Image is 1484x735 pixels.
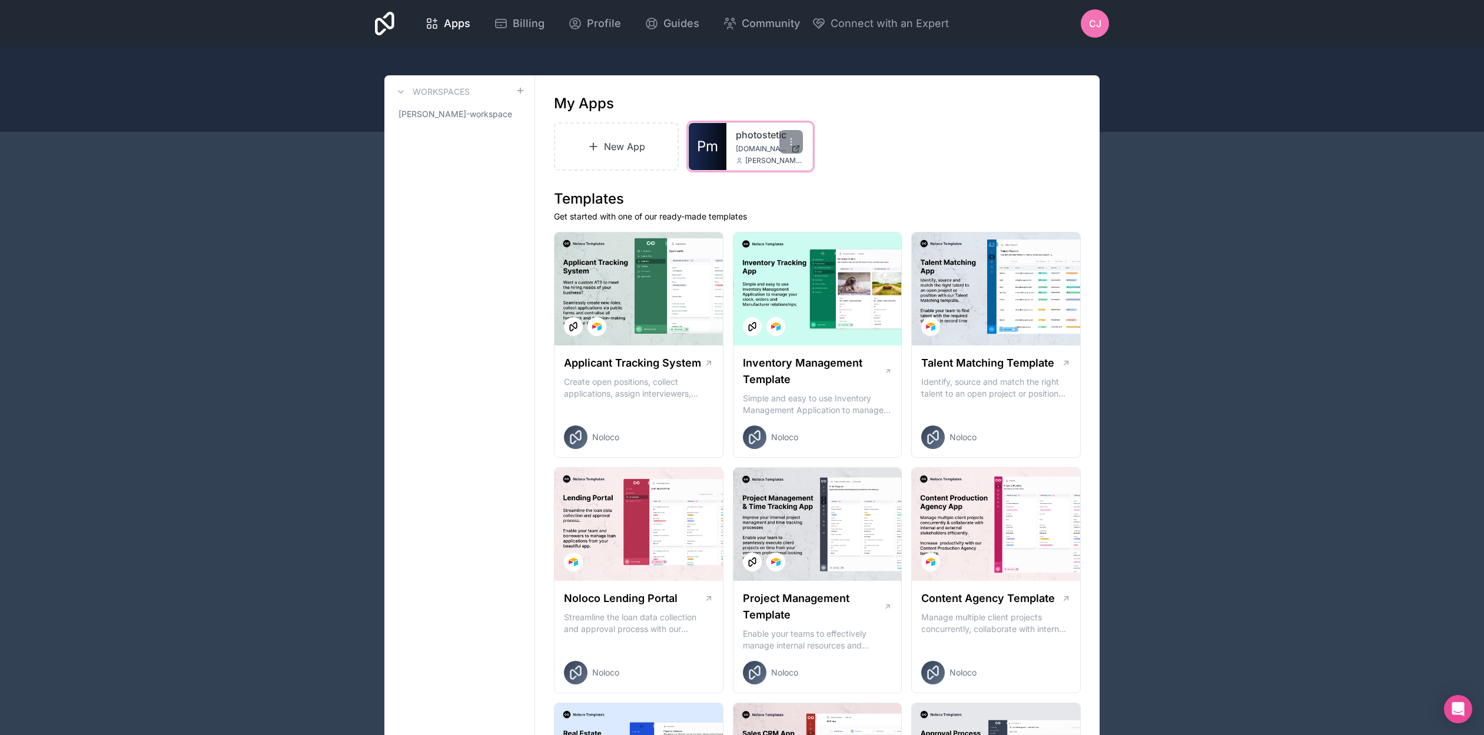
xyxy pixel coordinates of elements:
span: Noloco [771,667,798,679]
span: CJ [1089,16,1101,31]
img: Airtable Logo [771,322,781,331]
span: Noloco [950,667,977,679]
span: [PERSON_NAME]-workspace [399,108,512,120]
img: Airtable Logo [569,557,578,567]
a: Guides [635,11,709,36]
span: Apps [444,15,470,32]
a: Profile [559,11,630,36]
h1: Project Management Template [743,590,884,623]
button: Connect with an Expert [812,15,949,32]
span: [DOMAIN_NAME] [736,144,786,154]
span: Noloco [592,431,619,443]
span: Profile [587,15,621,32]
span: Billing [513,15,545,32]
h1: Applicant Tracking System [564,355,701,371]
span: Pm [697,137,718,156]
span: Guides [663,15,699,32]
p: Create open positions, collect applications, assign interviewers, centralise candidate feedback a... [564,376,713,400]
h3: Workspaces [413,86,470,98]
img: Airtable Logo [926,322,935,331]
span: Noloco [771,431,798,443]
h1: Content Agency Template [921,590,1055,607]
h1: Templates [554,189,1081,208]
span: [PERSON_NAME][EMAIL_ADDRESS][DOMAIN_NAME] [745,156,803,165]
h1: Talent Matching Template [921,355,1054,371]
p: Enable your teams to effectively manage internal resources and execute client projects on time. [743,628,892,651]
span: Noloco [592,667,619,679]
p: Identify, source and match the right talent to an open project or position with our Talent Matchi... [921,376,1071,400]
a: Pm [689,123,726,170]
p: Streamline the loan data collection and approval process with our Lending Portal template. [564,611,713,635]
a: Community [713,11,809,36]
p: Simple and easy to use Inventory Management Application to manage your stock, orders and Manufact... [743,393,892,416]
p: Get started with one of our ready-made templates [554,211,1081,222]
a: [PERSON_NAME]-workspace [394,104,525,125]
h1: Noloco Lending Portal [564,590,678,607]
span: Connect with an Expert [831,15,949,32]
a: photostetic [736,128,803,142]
h1: Inventory Management Template [743,355,884,388]
a: Workspaces [394,85,470,99]
img: Airtable Logo [592,322,602,331]
a: Apps [416,11,480,36]
p: Manage multiple client projects concurrently, collaborate with internal and external stakeholders... [921,611,1071,635]
div: Open Intercom Messenger [1444,695,1472,723]
a: Billing [484,11,554,36]
a: New App [554,122,679,171]
span: Community [742,15,800,32]
img: Airtable Logo [926,557,935,567]
span: Noloco [950,431,977,443]
a: [DOMAIN_NAME] [736,144,803,154]
h1: My Apps [554,94,614,113]
img: Airtable Logo [771,557,781,567]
